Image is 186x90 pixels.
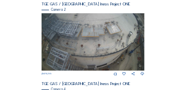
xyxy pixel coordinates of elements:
div: TGE GAS / [GEOGRAPHIC_DATA] Ineos Project ONE [42,82,144,86]
span: [DATE] 13:15 [42,73,51,75]
div: TGE GAS / [GEOGRAPHIC_DATA] Ineos Project ONE [42,2,144,6]
div: Camera 2 [42,8,144,11]
img: Image [42,13,144,71]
